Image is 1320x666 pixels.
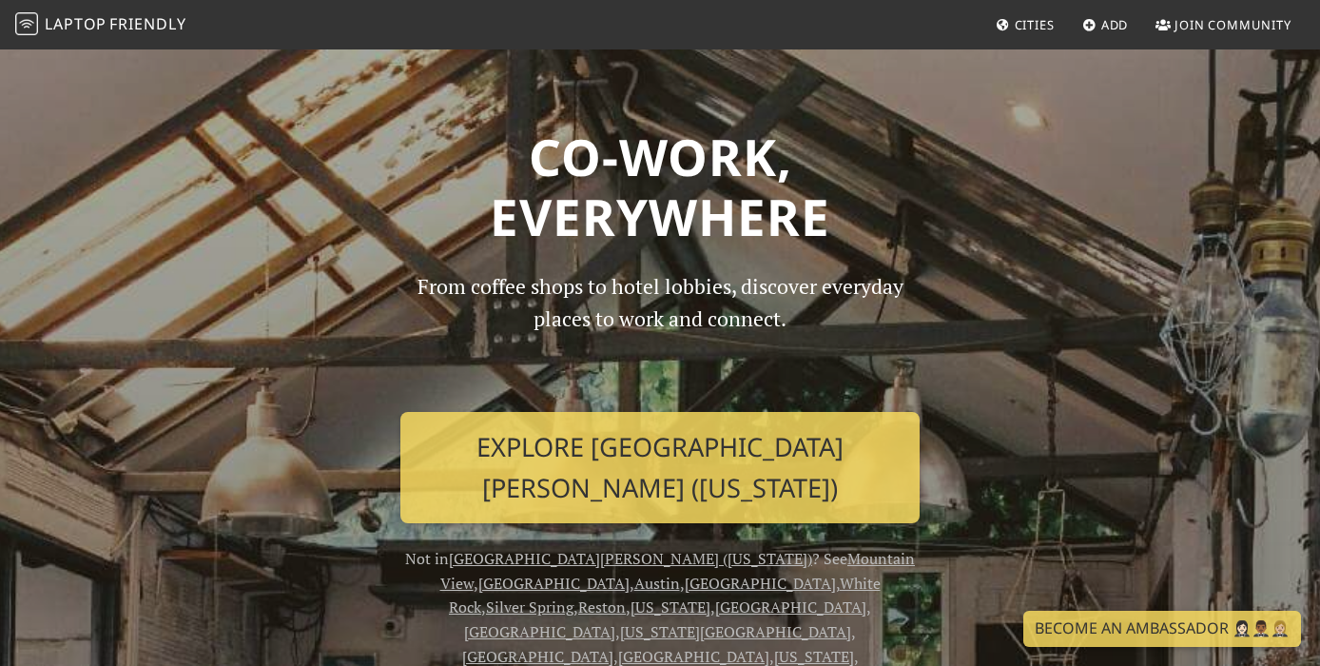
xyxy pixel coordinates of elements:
span: Laptop [45,13,107,34]
a: [GEOGRAPHIC_DATA] [685,573,836,594]
a: LaptopFriendly LaptopFriendly [15,9,186,42]
a: Explore [GEOGRAPHIC_DATA][PERSON_NAME] ([US_STATE]) [400,412,920,523]
span: Cities [1015,16,1055,33]
a: [US_STATE][GEOGRAPHIC_DATA] [620,621,851,642]
a: Austin [634,573,680,594]
a: [GEOGRAPHIC_DATA] [478,573,630,594]
span: Join Community [1174,16,1291,33]
a: Mountain View [440,548,916,594]
a: Reston [578,597,626,617]
a: [US_STATE] [631,597,710,617]
h1: Co-work, Everywhere [129,127,1191,247]
span: Add [1101,16,1129,33]
a: Cities [988,8,1062,42]
a: Become an Ambassador 🤵🏻‍♀️🤵🏾‍♂️🤵🏼‍♀️ [1023,611,1301,647]
a: Join Community [1148,8,1299,42]
a: [GEOGRAPHIC_DATA] [715,597,866,617]
a: [GEOGRAPHIC_DATA][PERSON_NAME] ([US_STATE]) [449,548,812,569]
a: [GEOGRAPHIC_DATA] [464,621,615,642]
a: Add [1075,8,1136,42]
img: LaptopFriendly [15,12,38,35]
span: Friendly [109,13,185,34]
a: Silver Spring [486,597,573,617]
p: From coffee shops to hotel lobbies, discover everyday places to work and connect. [400,270,920,397]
